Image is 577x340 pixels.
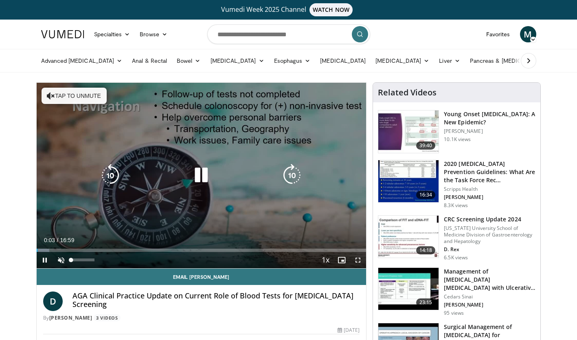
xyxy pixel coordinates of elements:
[36,53,127,69] a: Advanced [MEDICAL_DATA]
[309,3,353,16] span: WATCH NOW
[94,314,121,321] a: 3 Videos
[378,160,535,209] a: 16:34 2020 [MEDICAL_DATA] Prevention Guidelines: What Are the Task Force Rec… Scripps Health [PER...
[206,53,269,69] a: [MEDICAL_DATA]
[378,268,439,310] img: 5fe88c0f-9f33-4433-ade1-79b064a0283b.150x105_q85_crop-smart_upscale.jpg
[444,310,464,316] p: 95 views
[49,314,92,321] a: [PERSON_NAME]
[378,110,535,153] a: 39:40 Young Onset [MEDICAL_DATA]: A New Epidemic? [PERSON_NAME] 10.1K views
[416,246,436,254] span: 14:18
[378,267,535,316] a: 23:15 Management of [MEDICAL_DATA] [MEDICAL_DATA] with Ulcerative [MEDICAL_DATA] Cedars Sinai [PE...
[465,53,560,69] a: Pancreas & [MEDICAL_DATA]
[444,160,535,184] h3: 2020 [MEDICAL_DATA] Prevention Guidelines: What Are the Task Force Rec…
[42,3,535,16] a: Vumedi Week 2025 ChannelWATCH NOW
[444,294,535,300] p: Cedars Sinai
[269,53,316,69] a: Esophagus
[338,327,360,334] div: [DATE]
[416,191,436,199] span: 16:34
[127,53,172,69] a: Anal & Rectal
[444,267,535,292] h3: Management of [MEDICAL_DATA] [MEDICAL_DATA] with Ulcerative [MEDICAL_DATA]
[416,298,436,307] span: 23:15
[135,26,172,42] a: Browse
[378,110,439,153] img: b23cd043-23fa-4b3f-b698-90acdd47bf2e.150x105_q85_crop-smart_upscale.jpg
[378,88,437,97] h4: Related Videos
[57,237,59,243] span: /
[53,252,69,268] button: Unmute
[89,26,135,42] a: Specialties
[43,314,360,322] div: By
[41,30,84,38] img: VuMedi Logo
[371,53,434,69] a: [MEDICAL_DATA]
[444,215,535,223] h3: CRC Screening Update 2024
[207,24,370,44] input: Search topics, interventions
[444,194,535,201] p: [PERSON_NAME]
[444,254,468,261] p: 6.5K views
[37,269,366,285] a: Email [PERSON_NAME]
[42,88,107,104] button: Tap to unmute
[43,291,63,311] a: D
[378,160,439,203] img: 1ac37fbe-7b52-4c81-8c6c-a0dd688d0102.150x105_q85_crop-smart_upscale.jpg
[60,237,74,243] span: 16:59
[72,291,360,309] h4: AGA Clinical Practice Update on Current Role of Blood Tests for [MEDICAL_DATA] Screening
[520,26,536,42] a: M
[444,246,535,253] p: D. Rex
[416,141,436,150] span: 39:40
[315,53,371,69] a: [MEDICAL_DATA]
[37,249,366,252] div: Progress Bar
[444,302,535,308] p: [PERSON_NAME]
[444,225,535,245] p: [US_STATE] University School of Medicine Division of Gastroenterology and Hepatology
[444,202,468,209] p: 8.3K views
[37,83,366,269] video-js: Video Player
[37,252,53,268] button: Pause
[71,258,94,261] div: Volume Level
[444,186,535,192] p: Scripps Health
[333,252,350,268] button: Enable picture-in-picture mode
[350,252,366,268] button: Fullscreen
[378,216,439,258] img: 91500494-a7c6-4302-a3df-6280f031e251.150x105_q85_crop-smart_upscale.jpg
[444,110,535,126] h3: Young Onset [MEDICAL_DATA]: A New Epidemic?
[378,215,535,261] a: 14:18 CRC Screening Update 2024 [US_STATE] University School of Medicine Division of Gastroentero...
[481,26,515,42] a: Favorites
[317,252,333,268] button: Playback Rate
[172,53,205,69] a: Bowel
[44,237,55,243] span: 0:03
[444,128,535,135] p: [PERSON_NAME]
[444,136,471,143] p: 10.1K views
[434,53,465,69] a: Liver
